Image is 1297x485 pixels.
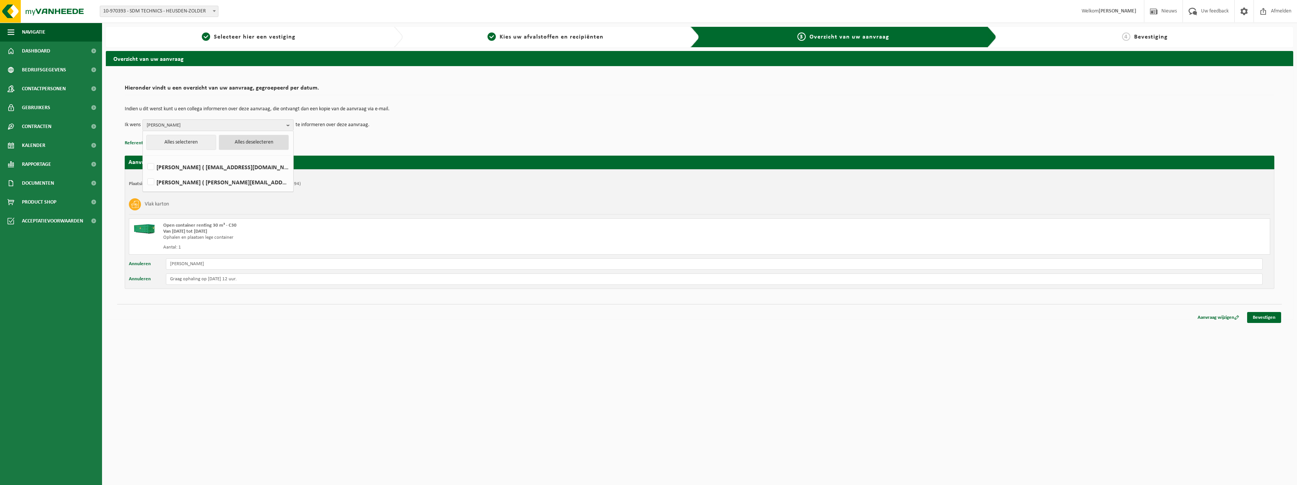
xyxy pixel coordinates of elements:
[163,244,730,250] div: Aantal: 1
[125,107,1274,112] p: Indien u dit wenst kunt u een collega informeren over deze aanvraag, die ontvangt dan een kopie v...
[22,193,56,212] span: Product Shop
[163,229,207,234] strong: Van [DATE] tot [DATE]
[146,176,289,188] label: [PERSON_NAME] ( [PERSON_NAME][EMAIL_ADDRESS][DOMAIN_NAME] )
[106,51,1293,66] h2: Overzicht van uw aanvraag
[129,273,151,285] button: Annuleren
[1134,34,1168,40] span: Bevestiging
[110,32,388,42] a: 1Selecteer hier een vestiging
[145,198,169,210] h3: Vlak karton
[22,23,45,42] span: Navigatie
[100,6,218,17] span: 10-970393 - SDM TECHNICS - HEUSDEN-ZOLDER
[1099,8,1136,14] strong: [PERSON_NAME]
[488,32,496,41] span: 2
[22,174,54,193] span: Documenten
[147,120,283,131] span: [PERSON_NAME]
[125,138,183,148] button: Referentie toevoegen (opt.)
[500,34,604,40] span: Kies uw afvalstoffen en recipiënten
[163,235,730,241] div: Ophalen en plaatsen lege container
[22,117,51,136] span: Contracten
[22,98,50,117] span: Gebruikers
[1192,312,1245,323] a: Aanvraag wijzigen
[219,135,289,150] button: Alles deselecteren
[214,34,296,40] span: Selecteer hier een vestiging
[22,212,83,230] span: Acceptatievoorwaarden
[809,34,889,40] span: Overzicht van uw aanvraag
[1122,32,1130,41] span: 4
[146,135,216,150] button: Alles selecteren
[407,32,685,42] a: 2Kies uw afvalstoffen en recipiënten
[1247,312,1281,323] a: Bevestigen
[22,42,50,60] span: Dashboard
[22,79,66,98] span: Contactpersonen
[22,155,51,174] span: Rapportage
[142,119,294,131] button: [PERSON_NAME]
[22,136,45,155] span: Kalender
[797,32,806,41] span: 3
[166,273,1263,285] input: Geef hier uw opmerking
[166,258,1263,270] input: Uw referentie voor deze aanvraag
[202,32,210,41] span: 1
[296,119,370,131] p: te informeren over deze aanvraag.
[163,223,237,228] span: Open container renting 30 m³ - C30
[125,85,1274,95] h2: Hieronder vindt u een overzicht van uw aanvraag, gegroepeerd per datum.
[125,119,141,131] p: Ik wens
[133,222,156,234] img: HK-XC-30-VE.png
[128,159,185,165] strong: Aanvraag voor [DATE]
[146,161,289,173] label: [PERSON_NAME] ( [EMAIL_ADDRESS][DOMAIN_NAME] )
[129,258,151,270] button: Annuleren
[22,60,66,79] span: Bedrijfsgegevens
[129,181,162,186] strong: Plaatsingsadres:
